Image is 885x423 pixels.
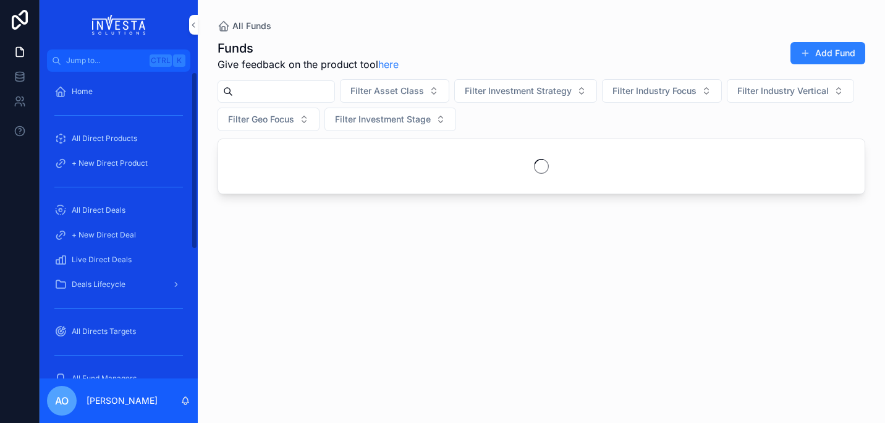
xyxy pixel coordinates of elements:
[465,85,572,97] span: Filter Investment Strategy
[790,42,865,64] button: Add Fund
[72,374,137,383] span: All Fund Managers
[47,320,190,343] a: All Directs Targets
[47,367,190,390] a: All Fund Managers
[72,205,125,215] span: All Direct Deals
[72,280,125,289] span: Deals Lifecycle
[72,87,93,96] span: Home
[72,134,137,143] span: All Direct Products
[232,20,271,32] span: All Funds
[324,108,456,131] button: Select Button
[47,80,190,103] a: Home
[218,57,399,72] span: Give feedback on the product tool
[350,85,424,97] span: Filter Asset Class
[92,15,146,35] img: App logo
[47,224,190,246] a: + New Direct Deal
[727,79,854,103] button: Select Button
[218,108,320,131] button: Select Button
[40,72,198,378] div: scrollable content
[228,113,294,126] span: Filter Geo Focus
[378,58,399,70] a: here
[72,230,136,240] span: + New Direct Deal
[47,199,190,221] a: All Direct Deals
[218,20,271,32] a: All Funds
[72,327,136,336] span: All Directs Targets
[150,54,172,67] span: Ctrl
[47,273,190,296] a: Deals Lifecycle
[612,85,697,97] span: Filter Industry Focus
[335,113,431,126] span: Filter Investment Stage
[174,56,184,66] span: K
[218,40,399,57] h1: Funds
[47,127,190,150] a: All Direct Products
[737,85,829,97] span: Filter Industry Vertical
[66,56,145,66] span: Jump to...
[47,152,190,174] a: + New Direct Product
[47,49,190,72] button: Jump to...CtrlK
[602,79,722,103] button: Select Button
[87,395,158,407] p: [PERSON_NAME]
[72,255,132,265] span: Live Direct Deals
[72,158,148,168] span: + New Direct Product
[454,79,597,103] button: Select Button
[340,79,449,103] button: Select Button
[47,249,190,271] a: Live Direct Deals
[55,393,69,408] span: AO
